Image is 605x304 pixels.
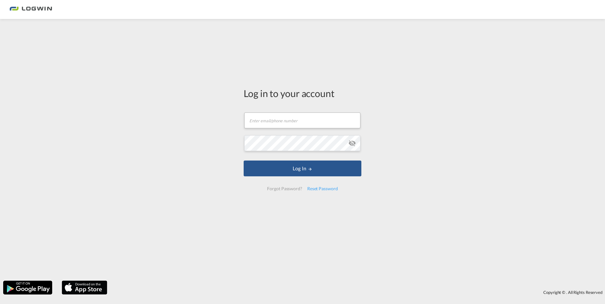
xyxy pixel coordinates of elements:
[3,280,53,295] img: google.png
[61,280,108,295] img: apple.png
[244,87,361,100] div: Log in to your account
[244,112,360,128] input: Enter email/phone number
[305,183,340,194] div: Reset Password
[110,287,605,298] div: Copyright © . All Rights Reserved
[348,139,356,147] md-icon: icon-eye-off
[9,3,52,17] img: bc73a0e0d8c111efacd525e4c8ad7d32.png
[265,183,304,194] div: Forgot Password?
[244,161,361,176] button: LOGIN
